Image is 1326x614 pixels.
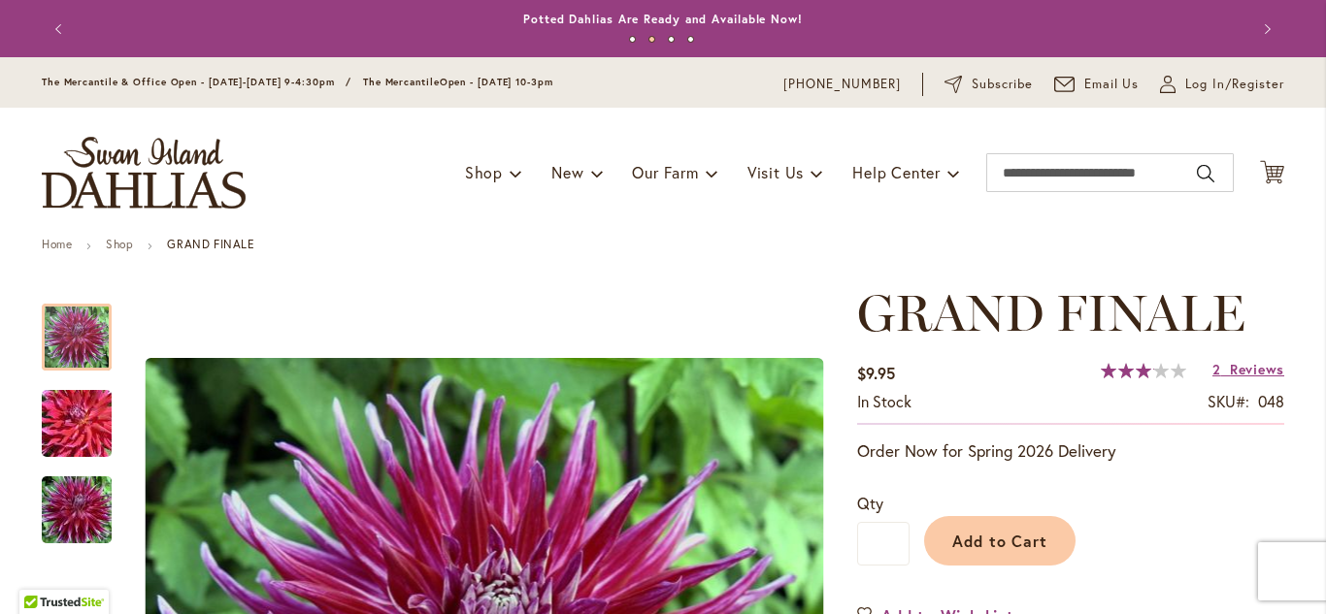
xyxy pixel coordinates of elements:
[924,516,1076,566] button: Add to Cart
[629,36,636,43] button: 1 of 4
[857,391,912,411] span: In stock
[1185,75,1284,94] span: Log In/Register
[1160,75,1284,94] a: Log In/Register
[857,282,1245,343] span: GRAND FINALE
[42,10,81,48] button: Previous
[972,75,1033,94] span: Subscribe
[1101,363,1186,378] div: 63%
[747,162,804,182] span: Visit Us
[668,36,675,43] button: 3 of 4
[106,237,133,251] a: Shop
[15,545,69,599] iframe: Launch Accessibility Center
[167,237,254,251] strong: GRAND FINALE
[42,457,112,543] div: Grand Finale
[7,377,147,470] img: Grand Finale
[1208,391,1249,411] strong: SKU
[1054,75,1140,94] a: Email Us
[1212,360,1284,378] a: 2 Reviews
[465,162,503,182] span: Shop
[632,162,698,182] span: Our Farm
[1230,360,1284,378] span: Reviews
[783,75,901,94] a: [PHONE_NUMBER]
[648,36,655,43] button: 2 of 4
[42,284,131,371] div: Grand Finale
[1258,391,1284,413] div: 048
[523,12,803,26] a: Potted Dahlias Are Ready and Available Now!
[7,464,147,557] img: Grand Finale
[852,162,941,182] span: Help Center
[1212,360,1221,378] span: 2
[1245,10,1284,48] button: Next
[551,162,583,182] span: New
[857,493,883,513] span: Qty
[440,76,553,88] span: Open - [DATE] 10-3pm
[945,75,1033,94] a: Subscribe
[42,137,246,209] a: store logo
[952,531,1048,551] span: Add to Cart
[42,371,131,457] div: Grand Finale
[857,391,912,413] div: Availability
[1084,75,1140,94] span: Email Us
[857,439,1284,463] p: Order Now for Spring 2026 Delivery
[42,76,440,88] span: The Mercantile & Office Open - [DATE]-[DATE] 9-4:30pm / The Mercantile
[687,36,694,43] button: 4 of 4
[42,237,72,251] a: Home
[857,363,895,383] span: $9.95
